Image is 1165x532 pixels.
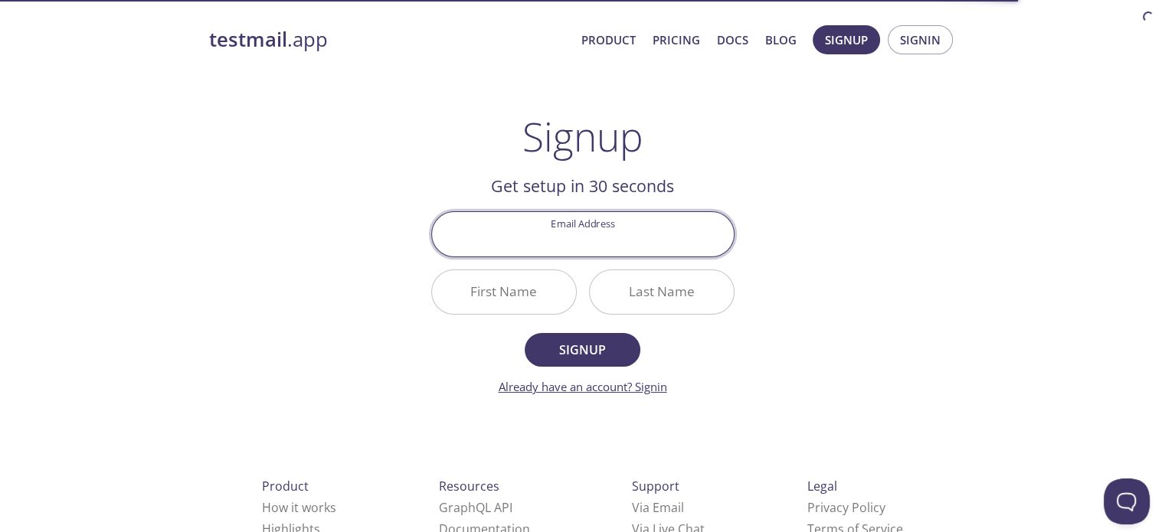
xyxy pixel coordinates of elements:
span: Support [632,478,679,494]
a: Product [581,30,636,50]
span: Signin [900,30,941,50]
button: Signin [888,25,953,54]
h2: Get setup in 30 seconds [431,173,735,199]
a: Pricing [653,30,700,50]
a: Blog [765,30,797,50]
a: testmail.app [209,27,569,53]
span: Legal [807,478,837,494]
span: Signup [542,339,623,361]
h1: Signup [522,113,643,159]
span: Product [262,478,309,494]
a: Via Email [632,499,684,516]
span: Signup [825,30,868,50]
a: How it works [262,499,336,516]
a: Docs [717,30,748,50]
a: Privacy Policy [807,499,885,516]
a: Already have an account? Signin [499,379,667,394]
span: Resources [439,478,499,494]
button: Signup [813,25,880,54]
a: GraphQL API [439,499,512,516]
strong: testmail [209,26,287,53]
button: Signup [525,333,640,367]
iframe: Help Scout Beacon - Open [1104,478,1150,524]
